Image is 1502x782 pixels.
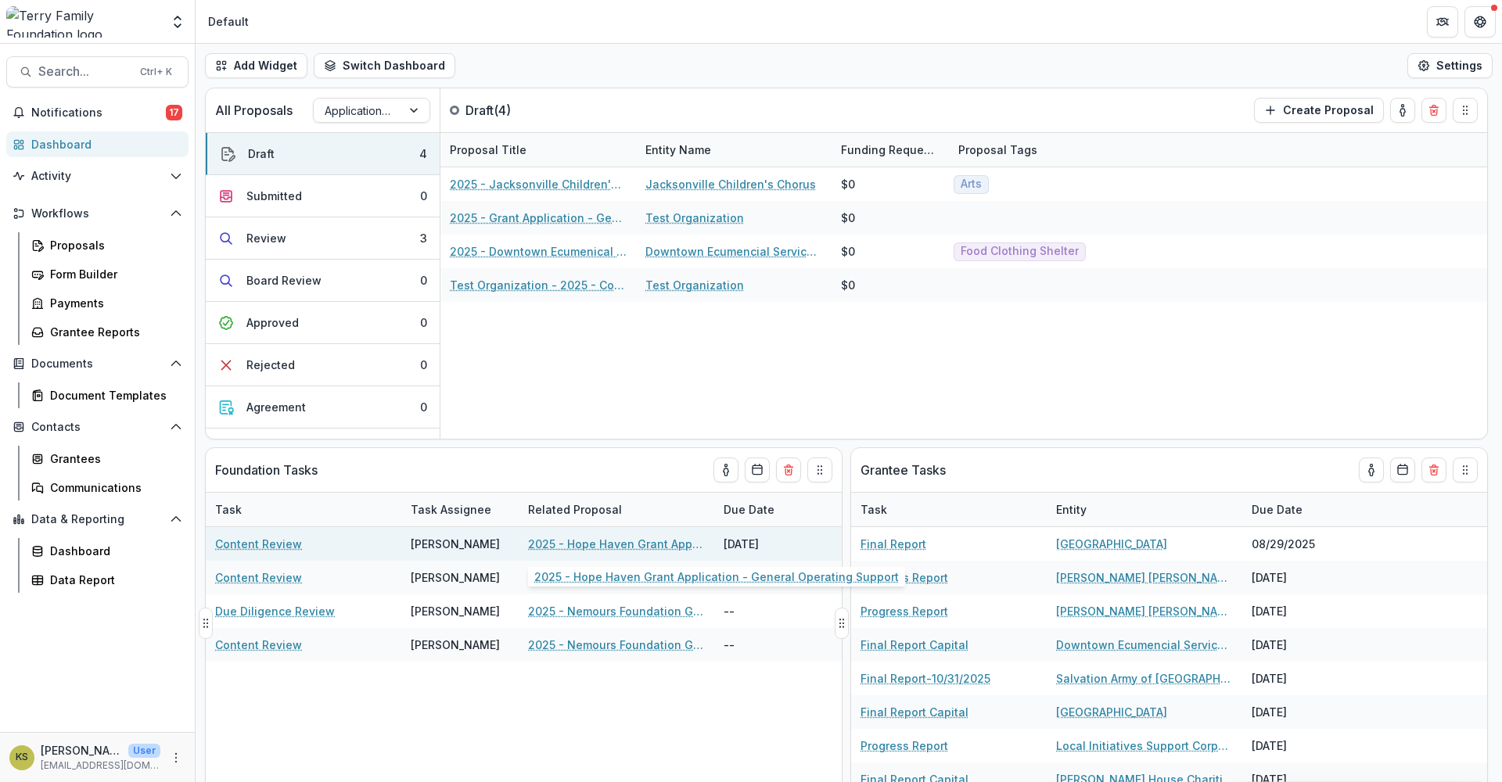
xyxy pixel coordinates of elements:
[41,759,160,773] p: [EMAIL_ADDRESS][DOMAIN_NAME]
[50,543,176,559] div: Dashboard
[851,493,1047,526] div: Task
[6,6,160,38] img: Terry Family Foundation logo
[401,493,519,526] div: Task Assignee
[841,176,855,192] div: $0
[31,136,176,152] div: Dashboard
[1047,493,1242,526] div: Entity
[1056,737,1233,754] a: Local Initiatives Support Corporation
[528,603,705,619] a: 2025 - Nemours Foundation Grant Application Form - Program or Project
[420,357,427,373] div: 0
[714,594,832,628] div: --
[1242,501,1312,518] div: Due Date
[246,357,295,373] div: Rejected
[205,53,307,78] button: Add Widget
[1056,637,1233,653] a: Downtown Ecumencial Services Council
[1407,53,1493,78] button: Settings
[1242,695,1360,729] div: [DATE]
[1421,98,1446,123] button: Delete card
[246,230,286,246] div: Review
[1056,569,1233,586] a: [PERSON_NAME] [PERSON_NAME] Foundaton
[636,142,720,158] div: Entity Name
[411,569,500,586] div: [PERSON_NAME]
[199,608,213,639] button: Drag
[246,314,299,331] div: Approved
[206,133,440,175] button: Draft4
[1242,662,1360,695] div: [DATE]
[645,243,822,260] a: Downtown Ecumencial Services Council
[206,493,401,526] div: Task
[206,386,440,429] button: Agreement0
[50,237,176,253] div: Proposals
[528,536,705,552] a: 2025 - Hope Haven Grant Application - General Operating Support
[714,501,784,518] div: Due Date
[246,399,306,415] div: Agreement
[1056,670,1233,687] a: Salvation Army of [GEOGRAPHIC_DATA][US_STATE]
[50,479,176,496] div: Communications
[25,290,189,316] a: Payments
[841,277,855,293] div: $0
[6,56,189,88] button: Search...
[206,501,251,518] div: Task
[465,101,583,120] p: Draft ( 4 )
[31,513,163,526] span: Data & Reporting
[6,507,189,532] button: Open Data & Reporting
[420,188,427,204] div: 0
[528,637,705,653] a: 2025 - Nemours Foundation Grant Application - Analysis of [MEDICAL_DATA] Care in [GEOGRAPHIC_DATA]
[440,133,636,167] div: Proposal Title
[776,457,801,482] button: Delete card
[961,245,1079,258] span: Food Clothing Shelter
[1421,457,1446,482] button: Delete card
[167,6,189,38] button: Open entity switcher
[519,493,714,526] div: Related Proposal
[215,569,302,586] a: Content Review
[128,744,160,758] p: User
[861,670,990,687] a: Final Report-10/31/2025
[714,561,832,594] div: --
[206,260,440,302] button: Board Review0
[31,357,163,371] span: Documents
[835,608,849,639] button: Drag
[208,13,249,30] div: Default
[41,742,122,759] p: [PERSON_NAME]
[961,178,982,191] span: Arts
[745,457,770,482] button: Calendar
[528,569,705,586] a: 2025 - Nemours Foundation Grant Application Form - Program or Project
[420,272,427,289] div: 0
[215,536,302,552] a: Content Review
[949,142,1047,158] div: Proposal Tags
[1242,527,1360,561] div: 08/29/2025
[949,133,1144,167] div: Proposal Tags
[6,414,189,439] button: Open Contacts
[841,210,855,226] div: $0
[1242,561,1360,594] div: [DATE]
[6,100,189,125] button: Notifications17
[645,176,816,192] a: Jacksonville Children's Chorus
[1056,603,1233,619] a: [PERSON_NAME] [PERSON_NAME] Fund Foundation
[215,603,335,619] a: Due Diligence Review
[1242,628,1360,662] div: [DATE]
[246,188,302,204] div: Submitted
[25,232,189,258] a: Proposals
[450,277,627,293] a: Test Organization - 2025 - Communication Guidelines
[314,53,455,78] button: Switch Dashboard
[1242,594,1360,628] div: [DATE]
[645,277,744,293] a: Test Organization
[401,501,501,518] div: Task Assignee
[832,133,949,167] div: Funding Requested
[1254,98,1384,123] button: Create Proposal
[1453,98,1478,123] button: Drag
[50,324,176,340] div: Grantee Reports
[6,351,189,376] button: Open Documents
[166,105,182,120] span: 17
[25,538,189,564] a: Dashboard
[6,201,189,226] button: Open Workflows
[6,131,189,157] a: Dashboard
[206,302,440,344] button: Approved0
[411,603,500,619] div: [PERSON_NAME]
